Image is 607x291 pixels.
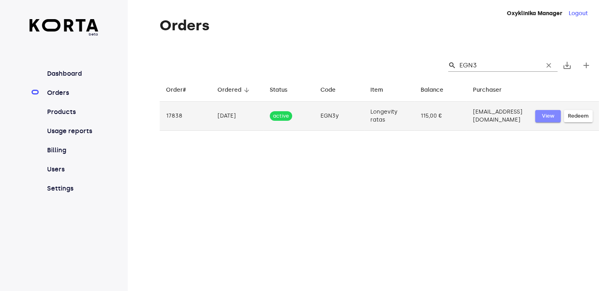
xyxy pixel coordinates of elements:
button: Logout [569,10,588,18]
span: Order# [166,85,196,95]
div: Code [320,85,336,95]
button: View [535,110,561,122]
span: Item [370,85,393,95]
button: Create new gift card [577,56,596,75]
a: Orders [45,88,99,98]
button: Redeem [564,110,593,122]
span: add [581,61,591,70]
a: Products [45,107,99,117]
span: search [448,61,456,69]
div: Ordered [217,85,241,95]
td: Longevity ratas [364,102,414,131]
div: Item [370,85,383,95]
a: Users [45,165,99,174]
span: Balance [421,85,454,95]
span: Status [270,85,298,95]
span: active [270,112,292,120]
span: Purchaser [473,85,512,95]
img: Korta [30,19,99,31]
input: Search [459,59,537,72]
td: [DATE] [211,102,264,131]
td: 17838 [160,102,211,131]
span: arrow_downward [243,87,250,94]
div: Balance [421,85,443,95]
span: clear [545,61,553,69]
span: save_alt [562,61,572,70]
a: beta [30,19,99,37]
h1: Orders [160,18,599,33]
td: EGN3y [314,102,364,131]
div: Purchaser [473,85,502,95]
strong: Oxyklinika Manager [507,10,562,17]
span: Code [320,85,346,95]
button: Export [558,56,577,75]
span: Ordered [217,85,252,95]
span: Redeem [568,112,589,121]
div: Order# [166,85,186,95]
a: Usage reports [45,126,99,136]
span: View [539,112,557,121]
td: 115,00 € [414,102,467,131]
div: Status [270,85,287,95]
span: beta [30,31,99,37]
a: Billing [45,145,99,155]
a: Dashboard [45,69,99,79]
button: Clear Search [540,57,558,74]
td: [EMAIL_ADDRESS][DOMAIN_NAME] [467,102,529,131]
a: Settings [45,184,99,193]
